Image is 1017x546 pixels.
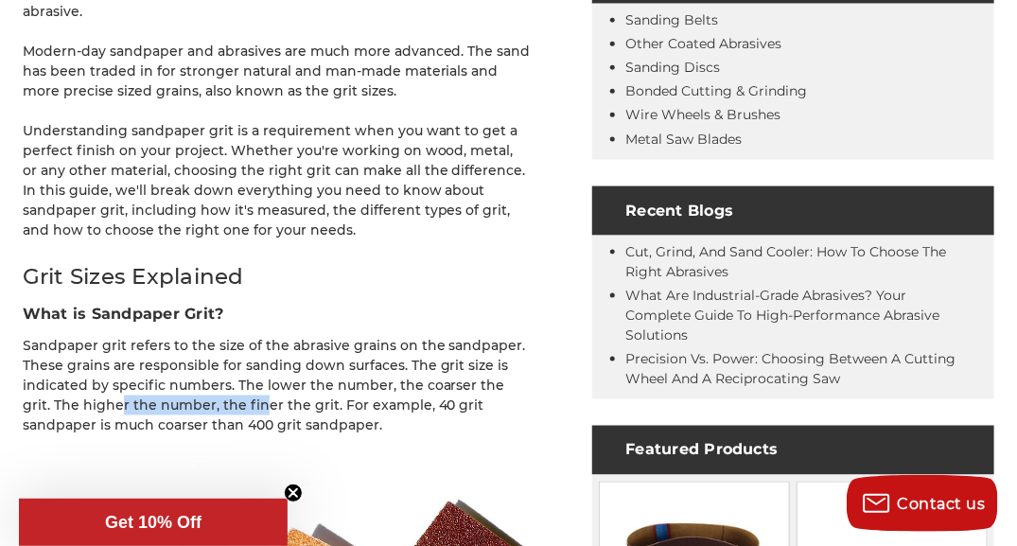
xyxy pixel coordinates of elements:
[284,484,303,502] button: Close teaser
[898,495,986,513] span: Contact us
[23,260,531,293] h2: Grit Sizes Explained
[625,82,807,99] a: Bonded Cutting & Grinding
[23,336,531,435] p: Sandpaper grit refers to the size of the abrasive grains on the sandpaper. These grains are respo...
[23,303,531,326] h3: What is Sandpaper Grit?
[625,350,956,387] a: Precision vs. Power: Choosing Between a Cutting Wheel and a Reciprocating Saw
[592,186,994,236] h4: Recent Blogs
[625,131,742,148] a: Metal Saw Blades
[625,35,781,52] a: Other Coated Abrasives
[23,121,531,240] p: Understanding sandpaper grit is a requirement when you want to get a perfect finish on your proje...
[625,106,780,123] a: Wire Wheels & Brushes
[625,11,718,28] a: Sanding Belts
[625,59,720,76] a: Sanding Discs
[592,426,994,475] h4: Featured Products
[23,42,531,101] p: Modern-day sandpaper and abrasives are much more advanced. The sand has been traded in for strong...
[625,243,946,280] a: Cut, Grind, and Sand Cooler: How to Choose the Right Abrasives
[105,513,202,532] span: Get 10% Off
[847,475,998,532] button: Contact us
[19,499,288,546] div: Get 10% OffClose teaser
[625,287,939,343] a: What Are Industrial-Grade Abrasives? Your Complete Guide to High-Performance Abrasive Solutions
